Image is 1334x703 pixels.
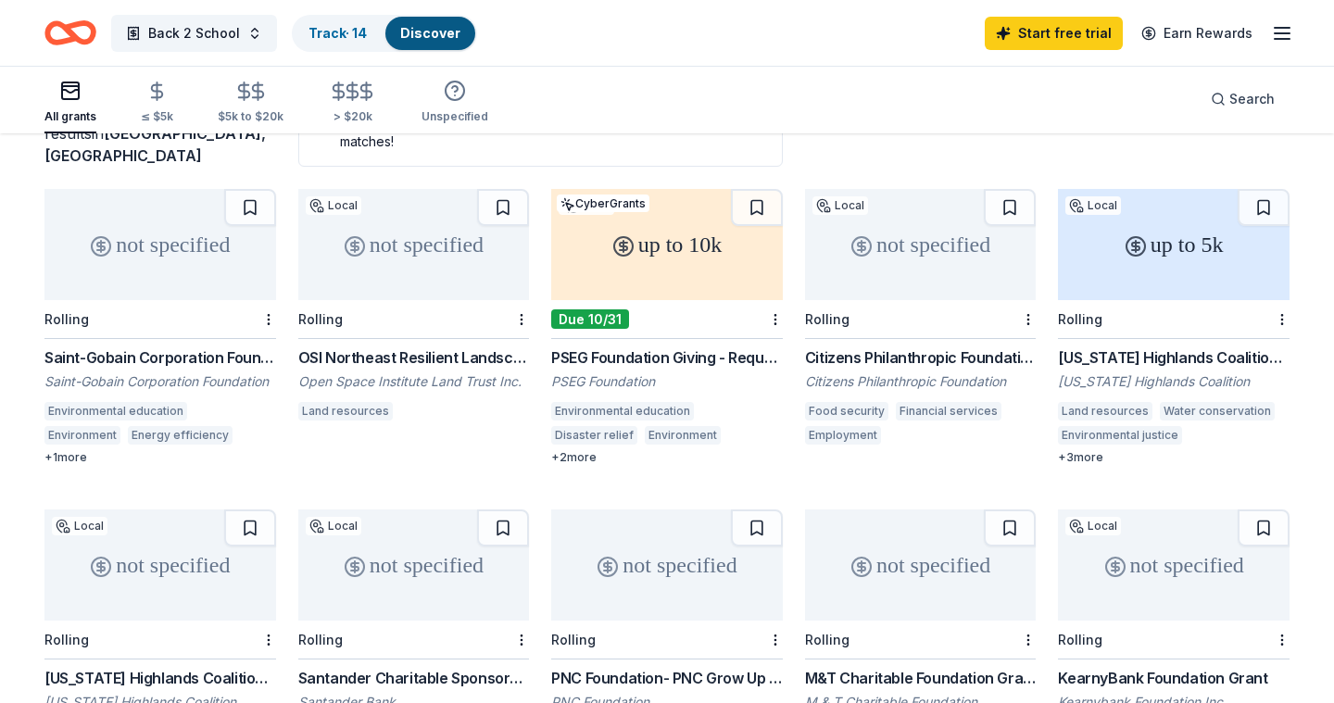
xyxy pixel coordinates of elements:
[328,73,377,133] button: > $20k
[1058,667,1290,689] div: KearnyBank Foundation Grant
[44,72,96,133] button: All grants
[44,122,276,167] div: results
[805,509,1037,621] div: not specified
[551,632,596,647] div: Rolling
[1065,196,1121,215] div: Local
[298,632,343,647] div: Rolling
[1058,189,1290,465] a: up to 5kLocalRolling[US_STATE] Highlands Coalition: Small Grants - Emergency Funding[US_STATE] Hi...
[551,346,783,369] div: PSEG Foundation Giving - Requests for Funding
[44,450,276,465] div: + 1 more
[1058,189,1290,300] div: up to 5k
[298,189,530,426] a: not specifiedLocalRollingOSI Northeast Resilient Landscapes Initiative FundOpen Space Institute L...
[298,346,530,369] div: OSI Northeast Resilient Landscapes Initiative Fund
[400,25,460,41] a: Discover
[896,402,1001,421] div: Financial services
[551,309,629,329] div: Due 10/31
[52,517,107,535] div: Local
[1058,450,1290,465] div: + 3 more
[1065,517,1121,535] div: Local
[308,25,367,41] a: Track· 14
[44,11,96,55] a: Home
[805,189,1037,450] a: not specifiedLocalRollingCitizens Philanthropic Foundation GrantCitizens Philanthropic Foundation...
[551,426,637,445] div: Disaster relief
[551,189,783,300] div: up to 10k
[1160,402,1275,421] div: Water conservation
[1058,426,1182,445] div: Environmental justice
[1229,88,1275,110] span: Search
[1058,632,1102,647] div: Rolling
[44,311,89,327] div: Rolling
[44,346,276,369] div: Saint-Gobain Corporation Foundation Direct Grants
[805,372,1037,391] div: Citizens Philanthropic Foundation
[298,372,530,391] div: Open Space Institute Land Trust Inc.
[44,372,276,391] div: Saint-Gobain Corporation Foundation
[422,72,488,133] button: Unspecified
[557,195,649,212] div: CyberGrants
[128,426,233,445] div: Energy efficiency
[298,402,393,421] div: Land resources
[44,189,276,465] a: not specifiedRollingSaint-Gobain Corporation Foundation Direct GrantsSaint-Gobain Corporation Fou...
[298,311,343,327] div: Rolling
[805,189,1037,300] div: not specified
[306,196,361,215] div: Local
[298,509,530,621] div: not specified
[1058,402,1152,421] div: Land resources
[328,109,377,124] div: > $20k
[148,22,240,44] span: Back 2 School
[44,632,89,647] div: Rolling
[306,517,361,535] div: Local
[1196,81,1290,118] button: Search
[551,450,783,465] div: + 2 more
[805,311,849,327] div: Rolling
[298,667,530,689] div: Santander Charitable Sponsorship Program
[1058,311,1102,327] div: Rolling
[551,372,783,391] div: PSEG Foundation
[44,667,276,689] div: [US_STATE] Highlands Coalition: Highlands Open Space Partnership Funding Program
[551,402,694,421] div: Environmental education
[218,73,283,133] button: $5k to $20k
[551,667,783,689] div: PNC Foundation- PNC Grow Up Great
[1058,509,1290,621] div: not specified
[218,109,283,124] div: $5k to $20k
[141,73,173,133] button: ≤ $5k
[292,15,477,52] button: Track· 14Discover
[805,667,1037,689] div: M&T Charitable Foundation Grants
[44,509,276,621] div: not specified
[805,402,888,421] div: Food security
[645,426,721,445] div: Environment
[805,346,1037,369] div: Citizens Philanthropic Foundation Grant
[985,17,1123,50] a: Start free trial
[1130,17,1264,50] a: Earn Rewards
[805,426,881,445] div: Employment
[551,189,783,465] a: up to 10kLocalCyberGrantsDue 10/31PSEG Foundation Giving - Requests for FundingPSEG FoundationEnv...
[1058,346,1290,369] div: [US_STATE] Highlands Coalition: Small Grants - Emergency Funding
[1058,372,1290,391] div: [US_STATE] Highlands Coalition
[44,189,276,300] div: not specified
[812,196,868,215] div: Local
[422,109,488,124] div: Unspecified
[805,632,849,647] div: Rolling
[44,402,187,421] div: Environmental education
[111,15,277,52] button: Back 2 School
[551,509,783,621] div: not specified
[44,426,120,445] div: Environment
[298,189,530,300] div: not specified
[44,109,96,124] div: All grants
[141,109,173,124] div: ≤ $5k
